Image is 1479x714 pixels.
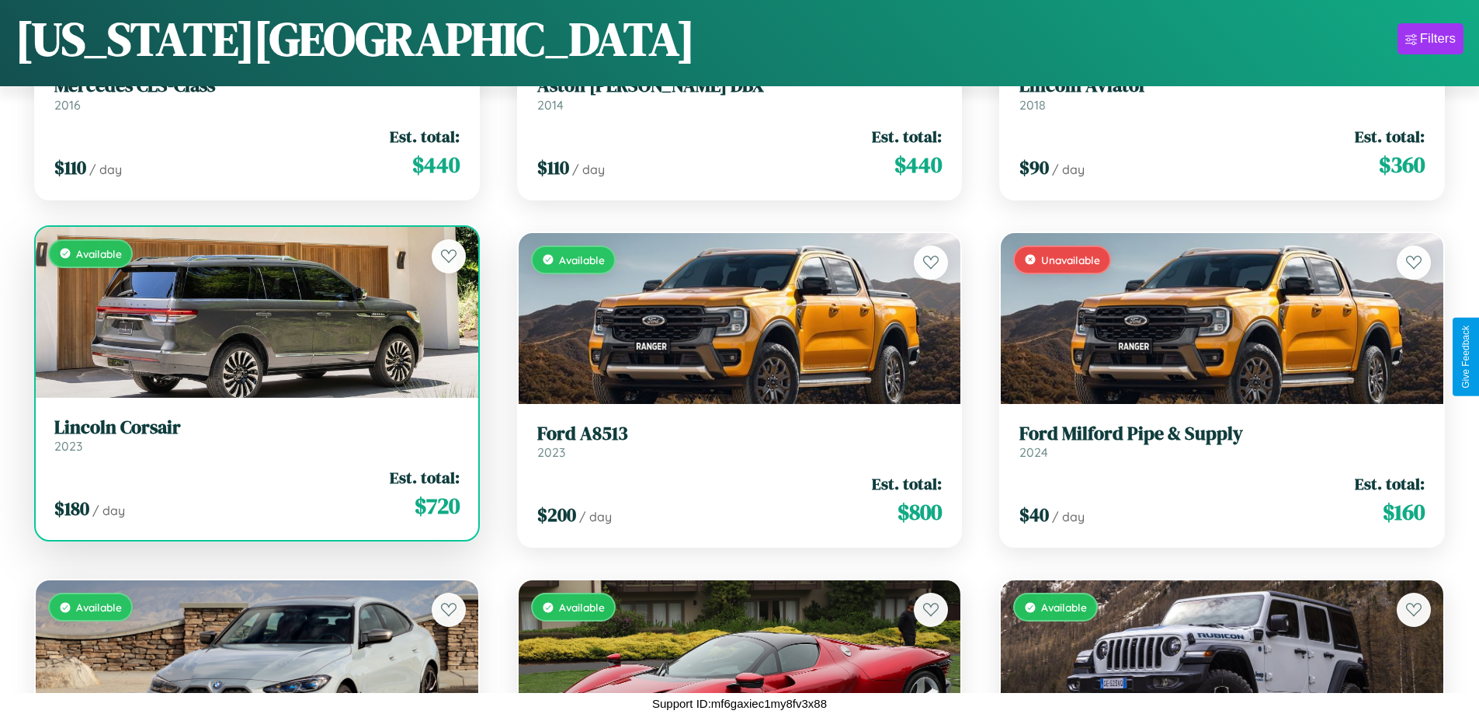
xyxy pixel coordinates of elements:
span: 2016 [54,97,81,113]
span: Available [76,247,122,260]
button: Filters [1397,23,1463,54]
span: 2024 [1019,444,1048,460]
span: / day [1052,509,1085,524]
span: / day [572,162,605,177]
span: $ 110 [54,155,86,180]
h3: Ford Milford Pipe & Supply [1019,423,1425,445]
a: Lincoln Corsair2023 [54,416,460,455]
span: 2018 [1019,97,1046,113]
span: Est. total: [1355,125,1425,148]
span: Est. total: [872,472,942,495]
span: $ 200 [537,502,576,528]
span: / day [89,162,122,177]
h3: Lincoln Corsair [54,416,460,439]
span: $ 90 [1019,155,1049,180]
div: Give Feedback [1460,326,1471,388]
h3: Aston [PERSON_NAME] DBX [537,75,943,97]
span: Available [76,601,122,614]
span: $ 160 [1383,496,1425,528]
span: Available [559,601,605,614]
span: $ 800 [897,496,942,528]
a: Ford A85132023 [537,423,943,461]
div: Filters [1420,31,1456,47]
a: Lincoln Aviator2018 [1019,75,1425,113]
span: Est. total: [390,125,460,148]
span: $ 440 [412,149,460,180]
a: Aston [PERSON_NAME] DBX2014 [537,75,943,113]
span: $ 110 [537,155,569,180]
span: 2023 [54,438,82,454]
span: / day [1052,162,1085,177]
p: Support ID: mf6gaxiec1my8fv3x88 [652,693,827,714]
a: Mercedes CLS-Class2016 [54,75,460,113]
span: $ 40 [1019,502,1049,528]
span: / day [579,509,612,524]
a: Ford Milford Pipe & Supply2024 [1019,423,1425,461]
h3: Ford A8513 [537,423,943,445]
span: Unavailable [1041,253,1100,266]
span: Est. total: [1355,472,1425,495]
h3: Mercedes CLS-Class [54,75,460,97]
span: 2023 [537,444,565,460]
span: $ 180 [54,496,89,521]
span: / day [92,503,125,518]
h1: [US_STATE][GEOGRAPHIC_DATA] [16,7,695,71]
span: Available [1041,601,1087,614]
span: $ 720 [415,490,460,521]
span: Available [559,253,605,266]
span: Est. total: [390,466,460,489]
h3: Lincoln Aviator [1019,75,1425,97]
span: Est. total: [872,125,942,148]
span: $ 360 [1379,149,1425,180]
span: 2014 [537,97,564,113]
span: $ 440 [894,149,942,180]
